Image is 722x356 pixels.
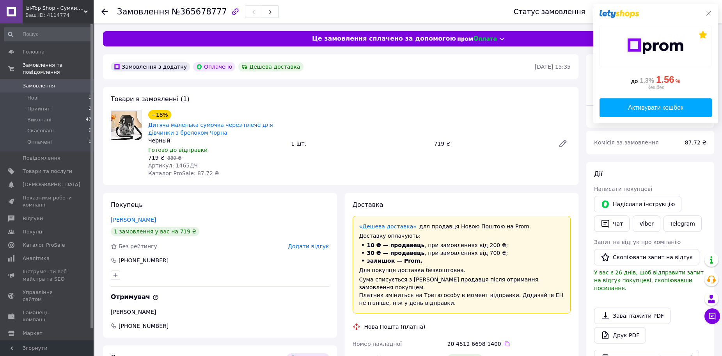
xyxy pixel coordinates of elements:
div: Ваш ID: 4114774 [25,12,94,19]
a: Друк PDF [594,327,646,344]
div: 1 замовлення у вас на 719 ₴ [111,227,199,236]
span: Izi-Top Shop - Сумки, рюкзаки, бананки, клатчі, портфелі, слінги, гаманці [25,5,84,12]
span: Замовлення [117,7,169,16]
span: Маркет [23,330,43,337]
span: Без рейтингу [119,243,157,249]
span: [PHONE_NUMBER] [118,322,169,330]
span: №365678777 [172,7,227,16]
span: Виконані [27,116,51,123]
span: Прийняті [27,105,51,112]
button: Надіслати інструкцію [594,196,681,212]
div: Для покупця доставка безкоштовна. [359,266,564,274]
span: 30 ₴ — продавець [367,250,425,256]
div: Нова Пошта (платна) [362,323,428,331]
span: Гаманець компанії [23,309,72,323]
span: Головна [23,48,44,55]
a: Редагувати [555,136,571,151]
span: 0 [89,94,91,101]
span: 0 [89,139,91,146]
span: Повідомлення [23,155,60,162]
span: 719 ₴ [148,155,165,161]
a: [PERSON_NAME] [111,217,156,223]
time: [DATE] 15:35 [535,64,571,70]
span: Готово до відправки [148,147,208,153]
button: Скопіювати запит на відгук [594,249,699,265]
span: [DEMOGRAPHIC_DATA] [23,181,80,188]
span: Номер накладної [353,341,402,347]
span: Відгуки [23,215,43,222]
span: Замовлення [23,82,55,89]
span: Написати покупцеві [594,186,652,192]
div: Сума списується з [PERSON_NAME] продавця після отримання замовлення покупцем. Платник зміниться н... [359,276,564,307]
span: Доставка [353,201,383,208]
span: Отримувач [111,293,159,301]
span: Оплачені [27,139,52,146]
span: Нові [27,94,39,101]
div: Черный [148,137,285,144]
div: Статус замовлення [514,8,585,16]
div: 20 4512 6698 1400 [447,340,571,348]
li: , при замовленнях від 200 ₴; [359,241,564,249]
span: 47 [86,116,91,123]
div: [PERSON_NAME] [111,308,329,316]
img: Дитяча маленька сумочка через плече для дівчинки з брелоком Чорна [111,111,142,140]
span: Дії [594,170,602,178]
span: Показники роботи компанії [23,194,72,208]
button: Чат [594,215,630,232]
span: 3 [89,105,91,112]
span: 9 [89,127,91,134]
span: Товари та послуги [23,168,72,175]
div: Доставку оплачують: [359,232,564,240]
span: Покупці [23,228,44,235]
div: Повернутися назад [101,8,108,16]
div: Дешева доставка [238,62,303,71]
div: 1 шт. [288,138,431,149]
div: −18% [148,110,171,119]
div: для продавця Новою Поштою на Prom. [359,222,564,230]
span: Інструменти веб-майстра та SEO [23,268,72,282]
a: Telegram [663,215,702,232]
span: Каталог ProSale [23,242,65,249]
div: [PHONE_NUMBER] [118,256,169,264]
span: Товари в замовленні (1) [111,95,190,103]
div: 719 ₴ [431,138,552,149]
div: Оплачено [193,62,235,71]
button: Чат з покупцем [704,308,720,324]
span: У вас є 26 днів, щоб відправити запит на відгук покупцеві, скопіювавши посилання. [594,269,704,291]
span: 87.72 ₴ [685,139,706,146]
span: Запит на відгук про компанію [594,239,681,245]
span: Каталог ProSale: 87.72 ₴ [148,170,219,176]
div: Замовлення з додатку [111,62,190,71]
span: 880 ₴ [167,155,181,161]
span: Покупець [111,201,143,208]
span: Замовлення та повідомлення [23,62,94,76]
span: залишок — Prom. [367,258,422,264]
a: Дитяча маленька сумочка через плече для дівчинки з брелоком Чорна [148,122,273,136]
input: Пошук [4,27,92,41]
span: Це замовлення сплачено за допомогою [312,34,456,43]
span: Додати відгук [288,243,329,249]
span: Комісія за замовлення [594,139,659,146]
span: Аналітика [23,255,50,262]
li: , при замовленнях від 700 ₴; [359,249,564,257]
span: Скасовані [27,127,54,134]
a: «Дешева доставка» [359,223,417,230]
span: Управління сайтом [23,289,72,303]
span: Артикул: 1465ДЧ [148,162,198,169]
span: 10 ₴ — продавець [367,242,425,248]
a: Завантажити PDF [594,308,671,324]
a: Viber [633,215,660,232]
